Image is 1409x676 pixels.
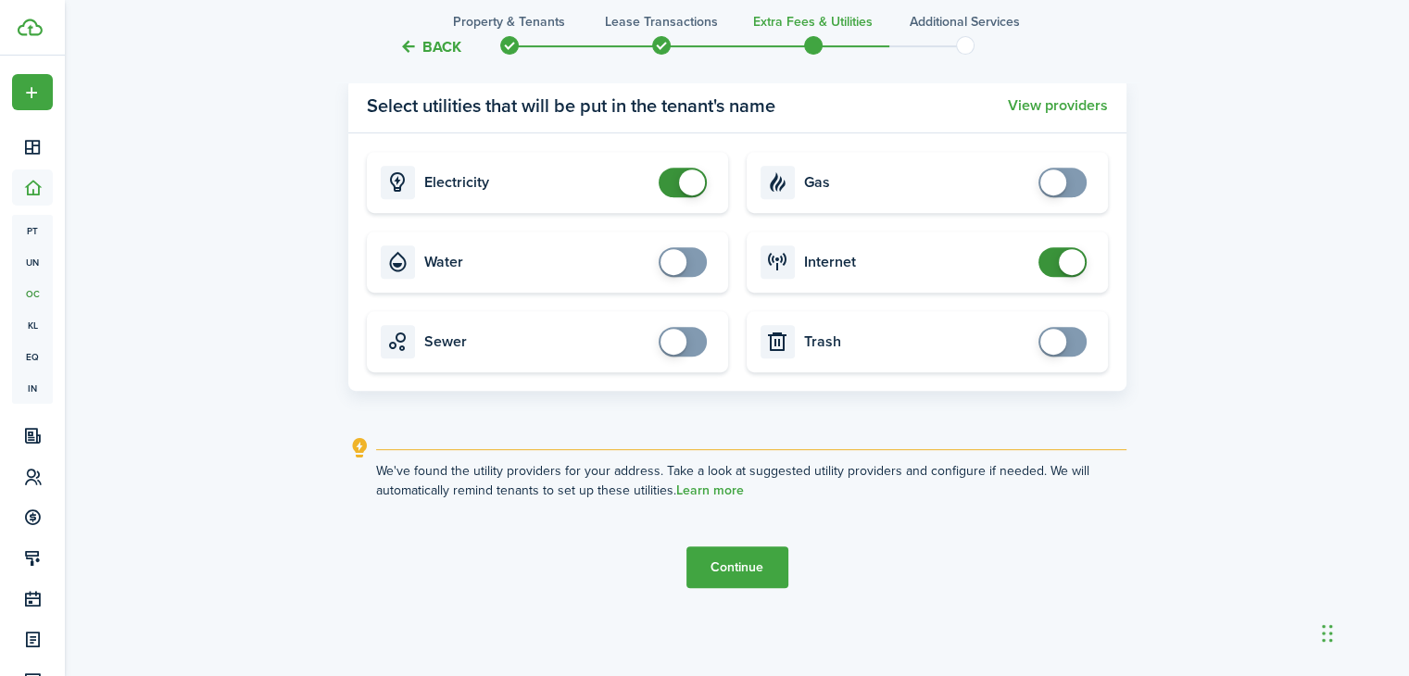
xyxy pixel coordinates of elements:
[12,278,53,309] a: oc
[910,12,1020,31] h3: Additional Services
[12,246,53,278] a: un
[12,309,53,341] a: kl
[804,174,1029,191] card-title: Gas
[676,483,744,498] a: Learn more
[1008,97,1108,114] button: View providers
[12,215,53,246] a: pt
[424,174,649,191] card-title: Electricity
[376,461,1126,500] explanation-description: We've found the utility providers for your address. Take a look at suggested utility providers an...
[424,333,649,350] card-title: Sewer
[18,19,43,36] img: TenantCloud
[12,341,53,372] a: eq
[753,12,873,31] h3: Extra fees & Utilities
[686,546,788,588] button: Continue
[1322,606,1333,661] div: Drag
[367,92,775,119] panel-main-title: Select utilities that will be put in the tenant's name
[804,254,1029,270] card-title: Internet
[399,37,461,56] button: Back
[424,254,649,270] card-title: Water
[12,372,53,404] a: in
[12,74,53,110] button: Open menu
[804,333,1029,350] card-title: Trash
[605,12,718,31] h3: Lease Transactions
[1316,587,1409,676] iframe: Chat Widget
[348,437,371,459] i: outline
[453,12,565,31] h3: Property & Tenants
